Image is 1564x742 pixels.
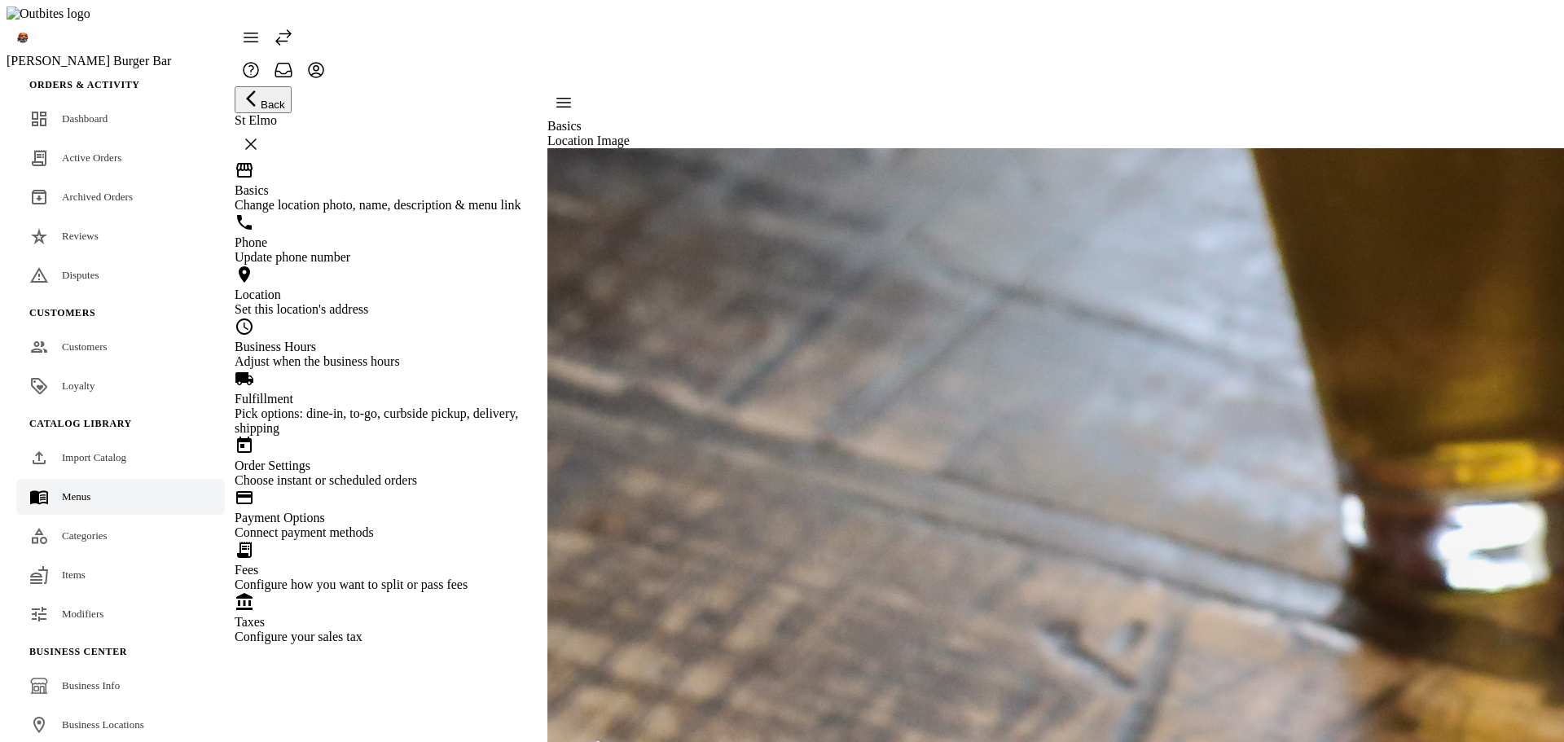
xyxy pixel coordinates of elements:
span: Orders & Activity [29,79,140,90]
span: Archived Orders [62,191,133,203]
a: Import Catalog [16,440,225,476]
div: Update phone number [235,250,527,265]
div: Connect payment methods [235,525,527,540]
a: Modifiers [16,596,225,632]
div: [PERSON_NAME] Burger Bar [7,54,235,68]
div: Change location photo, name, description & menu link [235,198,527,213]
div: Fulfillment [235,392,527,406]
a: Archived Orders [16,179,225,215]
a: Loyalty [16,368,225,404]
span: Customers [62,340,108,353]
div: Order Settings [235,459,527,473]
div: Fees [235,563,527,577]
a: Menus [16,479,225,515]
span: Modifiers [62,608,103,620]
div: Choose instant or scheduled orders [235,473,527,488]
a: Dashboard [16,101,225,137]
a: Active Orders [16,140,225,176]
span: Dashboard [62,112,108,125]
a: Categories [16,518,225,554]
span: Catalog Library [29,418,132,429]
div: St Elmo [235,113,527,128]
span: Items [62,569,86,581]
div: Location [235,288,527,302]
div: Phone [235,235,527,250]
span: Business Center [29,646,127,657]
span: Categories [62,529,108,542]
span: Business Info [62,679,120,692]
a: Items [16,557,225,593]
span: Back [261,99,285,111]
img: Outbites logo [7,7,90,21]
span: Customers [29,307,95,318]
div: Configure your sales tax [235,630,527,644]
span: Business Locations [62,718,144,731]
span: Menus [62,490,90,503]
button: Back [235,86,292,113]
a: Reviews [16,218,225,254]
span: Active Orders [62,151,121,164]
a: Business Info [16,668,225,704]
div: Payment Options [235,511,527,525]
a: Disputes [16,257,225,293]
div: Business Hours [235,340,527,354]
div: Pick options: dine-in, to-go, curbside pickup, delivery, shipping [235,406,527,436]
div: Configure how you want to split or pass fees [235,577,527,592]
div: Set this location's address [235,302,527,317]
a: Customers [16,329,225,365]
span: Disputes [62,269,99,281]
div: Taxes [235,615,527,630]
span: Loyalty [62,380,94,392]
span: Reviews [62,230,99,242]
div: Basics [235,183,527,198]
span: Import Catalog [62,451,126,463]
div: Adjust when the business hours [235,354,527,369]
